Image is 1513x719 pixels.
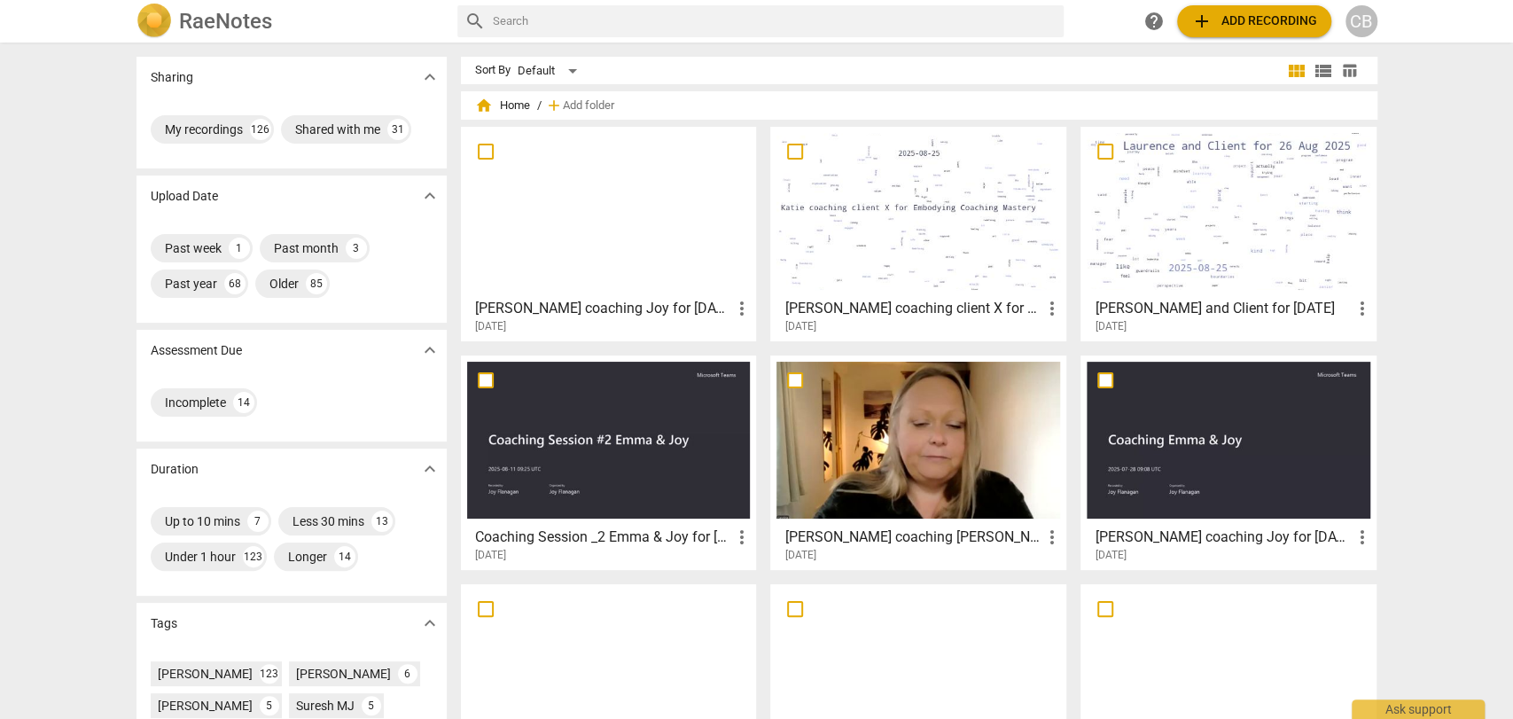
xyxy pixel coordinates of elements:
[288,548,327,566] div: Longer
[387,119,409,140] div: 31
[1087,362,1370,562] a: [PERSON_NAME] coaching Joy for [DATE][DATE]
[151,68,193,87] p: Sharing
[417,183,443,209] button: Show more
[1345,5,1377,37] button: CB
[151,460,199,479] p: Duration
[165,394,226,411] div: Incomplete
[165,548,236,566] div: Under 1 hour
[165,512,240,530] div: Up to 10 mins
[1041,527,1062,548] span: more_vert
[419,613,441,634] span: expand_more
[1041,298,1062,319] span: more_vert
[417,610,443,637] button: Show more
[158,665,253,683] div: [PERSON_NAME]
[292,512,364,530] div: Less 30 mins
[730,298,752,319] span: more_vert
[1313,60,1334,82] span: view_list
[545,97,563,114] span: add
[475,64,511,77] div: Sort By
[1351,298,1372,319] span: more_vert
[419,340,441,361] span: expand_more
[776,362,1060,562] a: [PERSON_NAME] coaching [PERSON_NAME] for Embodying Coaching Mastery[DATE]
[1177,5,1331,37] button: Upload
[224,273,246,294] div: 68
[260,664,279,684] div: 123
[136,4,443,39] a: LogoRaeNotes
[1352,699,1485,719] div: Ask support
[784,548,815,563] span: [DATE]
[419,66,441,88] span: expand_more
[243,546,264,567] div: 123
[475,298,731,319] h3: Emma coaching Joy for 8th September
[158,697,253,715] div: [PERSON_NAME]
[346,238,367,259] div: 3
[371,511,393,532] div: 13
[1095,298,1351,319] h3: Laurence and Client for 26 Aug 2025
[1191,11,1213,32] span: add
[1191,11,1317,32] span: Add recording
[1351,527,1372,548] span: more_vert
[334,546,355,567] div: 14
[784,527,1041,548] h3: Caroline coaching Sarah for Embodying Coaching Mastery
[136,4,172,39] img: Logo
[260,696,279,715] div: 5
[1286,60,1307,82] span: view_module
[1283,58,1310,84] button: Tile view
[179,9,272,34] h2: RaeNotes
[274,239,339,257] div: Past month
[475,97,493,114] span: home
[1138,5,1170,37] a: Help
[1310,58,1337,84] button: List view
[1095,527,1351,548] h3: Emma coaching Joy for 1st Aug 2025
[165,275,217,293] div: Past year
[475,97,530,114] span: Home
[1337,58,1363,84] button: Table view
[475,319,506,334] span: [DATE]
[475,548,506,563] span: [DATE]
[419,185,441,207] span: expand_more
[151,341,242,360] p: Assessment Due
[518,57,583,85] div: Default
[165,121,243,138] div: My recordings
[1095,319,1126,334] span: [DATE]
[1341,62,1358,79] span: table_chart
[295,121,380,138] div: Shared with me
[250,119,271,140] div: 126
[362,696,381,715] div: 5
[151,614,177,633] p: Tags
[1143,11,1165,32] span: help
[730,527,752,548] span: more_vert
[306,273,327,294] div: 85
[417,64,443,90] button: Show more
[247,511,269,532] div: 7
[784,319,815,334] span: [DATE]
[417,337,443,363] button: Show more
[165,239,222,257] div: Past week
[233,392,254,413] div: 14
[296,665,391,683] div: [PERSON_NAME]
[475,527,731,548] h3: Coaching Session _2 Emma & Joy for 21st AUG
[537,99,542,113] span: /
[464,11,486,32] span: search
[398,664,417,684] div: 6
[229,238,250,259] div: 1
[776,133,1060,333] a: [PERSON_NAME] coaching client X for Embodying Coaching Mastery[DATE]
[493,7,1057,35] input: Search
[269,275,299,293] div: Older
[784,298,1041,319] h3: Katie coaching client X for Embodying Coaching Mastery
[417,456,443,482] button: Show more
[467,133,751,333] a: [PERSON_NAME] coaching Joy for [DATE][DATE]
[1095,548,1126,563] span: [DATE]
[467,362,751,562] a: Coaching Session _2 Emma & Joy for [DATE][DATE]
[296,697,355,715] div: Suresh MJ
[563,99,614,113] span: Add folder
[419,458,441,480] span: expand_more
[1087,133,1370,333] a: [PERSON_NAME] and Client for [DATE][DATE]
[151,187,218,206] p: Upload Date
